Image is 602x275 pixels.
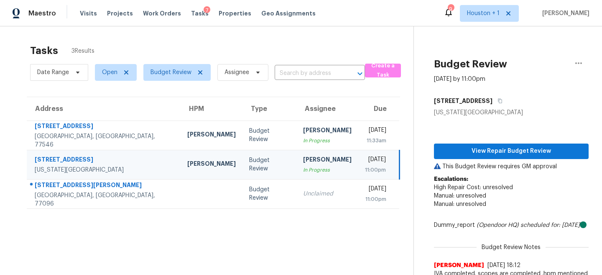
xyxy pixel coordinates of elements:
span: Visits [80,9,97,18]
th: Address [27,97,181,121]
div: [DATE] [365,126,387,136]
button: View Repair Budget Review [434,144,589,159]
div: Unclaimed [303,190,352,198]
span: [PERSON_NAME] [434,261,484,270]
span: Projects [107,9,133,18]
div: 9 [448,5,454,13]
div: [US_STATE][GEOGRAPHIC_DATA] [35,166,174,174]
i: (Opendoor HQ) [477,222,519,228]
span: Budget Review Notes [477,243,546,252]
span: Properties [219,9,251,18]
div: [PERSON_NAME] [303,126,352,136]
div: [STREET_ADDRESS][PERSON_NAME] [35,181,174,191]
div: 11:00pm [365,166,386,174]
span: High Repair Cost: unresolved [434,185,513,190]
span: Work Orders [143,9,181,18]
th: Type [242,97,296,121]
span: Tasks [191,10,209,16]
div: [DATE] [365,155,386,166]
span: [PERSON_NAME] [539,9,589,18]
div: [GEOGRAPHIC_DATA], [GEOGRAPHIC_DATA], 77546 [35,132,174,149]
div: [US_STATE][GEOGRAPHIC_DATA] [434,108,589,117]
div: [STREET_ADDRESS] [35,155,174,166]
div: 11:00pm [365,195,387,203]
div: [PERSON_NAME] [303,155,352,166]
div: [STREET_ADDRESS] [35,122,174,132]
i: scheduled for: [DATE] [520,222,580,228]
button: Copy Address [492,93,504,108]
div: In Progress [303,166,352,174]
div: Budget Review [249,185,290,202]
button: Create a Task [365,64,401,77]
input: Search by address [275,67,342,80]
span: Geo Assignments [261,9,316,18]
th: HPM [181,97,242,121]
div: [DATE] [365,185,387,195]
div: Dummy_report [434,221,589,229]
p: This Budget Review requires GM approval [434,162,589,171]
b: Escalations: [434,176,468,182]
span: Create a Task [369,61,397,80]
span: Maestro [28,9,56,18]
div: Budget Review [249,127,290,144]
span: Manual: unresolved [434,193,486,199]
div: [DATE] by 11:00pm [434,75,485,83]
span: Open [102,68,117,77]
div: In Progress [303,136,352,145]
span: Manual: unresolved [434,201,486,207]
th: Due [358,97,400,121]
div: 11:33am [365,136,387,145]
button: Open [354,68,366,80]
div: [GEOGRAPHIC_DATA], [GEOGRAPHIC_DATA], 77096 [35,191,174,208]
div: [PERSON_NAME] [187,130,236,141]
span: Date Range [37,68,69,77]
span: Assignee [224,68,249,77]
div: [PERSON_NAME] [187,159,236,170]
span: 3 Results [71,47,94,55]
span: Houston + 1 [467,9,500,18]
span: View Repair Budget Review [441,146,582,157]
span: Budget Review [150,68,191,77]
th: Assignee [296,97,358,121]
h2: Tasks [30,46,58,55]
span: [DATE] 18:12 [487,262,520,268]
div: Budget Review [249,156,290,173]
h5: [STREET_ADDRESS] [434,97,492,105]
div: 7 [204,6,210,15]
h2: Budget Review [434,60,507,68]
